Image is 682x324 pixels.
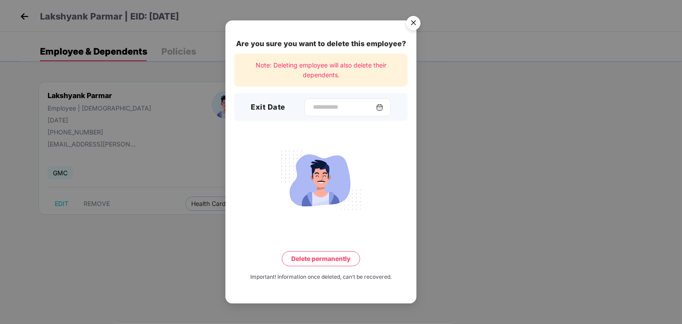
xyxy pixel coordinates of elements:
[282,251,360,266] button: Delete permanently
[250,273,392,281] div: Important! Information once deleted, can’t be recovered.
[271,146,371,215] img: svg+xml;base64,PHN2ZyB4bWxucz0iaHR0cDovL3d3dy53My5vcmcvMjAwMC9zdmciIHdpZHRoPSIyMjQiIGhlaWdodD0iMT...
[234,54,408,87] div: Note: Deleting employee will also delete their dependents.
[376,104,383,111] img: svg+xml;base64,PHN2ZyBpZD0iQ2FsZW5kYXItMzJ4MzIiIHhtbG5zPSJodHRwOi8vd3d3LnczLm9yZy8yMDAwL3N2ZyIgd2...
[401,12,425,36] button: Close
[251,102,286,113] h3: Exit Date
[401,12,426,37] img: svg+xml;base64,PHN2ZyB4bWxucz0iaHR0cDovL3d3dy53My5vcmcvMjAwMC9zdmciIHdpZHRoPSI1NiIgaGVpZ2h0PSI1Ni...
[234,38,408,49] div: Are you sure you want to delete this employee?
